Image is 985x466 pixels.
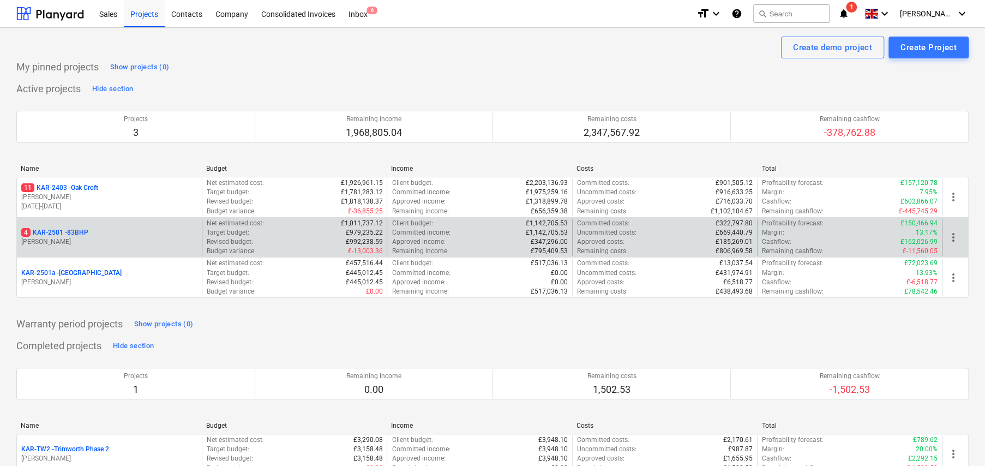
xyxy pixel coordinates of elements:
[21,165,197,172] div: Name
[392,435,433,445] p: Client budget :
[347,247,382,256] p: £-13,003.36
[21,268,197,287] div: KAR-2501a -[GEOGRAPHIC_DATA][PERSON_NAME]
[761,165,938,172] div: Total
[577,228,636,237] p: Uncommitted costs :
[538,435,568,445] p: £3,948.10
[340,188,382,197] p: £1,781,283.12
[913,435,938,445] p: £789.62
[21,445,109,454] p: KAR-TW2 - Trimworth Phase 2
[21,454,197,463] p: [PERSON_NAME]
[16,82,81,95] p: Active projects
[89,80,136,98] button: Hide section
[365,287,382,296] p: £0.00
[392,445,450,454] p: Committed income :
[353,454,382,463] p: £3,158.48
[531,237,568,247] p: £347,296.00
[345,259,382,268] p: £457,516.44
[21,445,197,463] div: KAR-TW2 -Trimworth Phase 2[PERSON_NAME]
[762,219,824,228] p: Profitability forecast :
[584,115,640,124] p: Remaining costs
[392,454,445,463] p: Approved income :
[577,445,636,454] p: Uncommitted costs :
[716,219,753,228] p: £322,797.80
[206,422,383,429] div: Budget
[899,207,938,216] p: £-445,745.29
[762,228,784,237] p: Margin :
[16,339,101,353] p: Completed projects
[716,178,753,188] p: £901,505.12
[207,435,264,445] p: Net estimated cost :
[723,278,753,287] p: £6,518.77
[930,414,985,466] iframe: Chat Widget
[21,183,98,193] p: KAR-2403 - Oak Croft
[762,207,824,216] p: Remaining cashflow :
[131,315,196,333] button: Show projects (0)
[587,372,636,381] p: Remaining costs
[711,207,753,216] p: £1,102,104.67
[762,445,784,454] p: Margin :
[577,207,628,216] p: Remaining costs :
[207,237,253,247] p: Revised budget :
[526,228,568,237] p: £1,142,705.53
[134,318,193,331] div: Show projects (0)
[761,422,938,429] div: Total
[762,259,824,268] p: Profitability forecast :
[21,183,197,211] div: 11KAR-2403 -Oak Croft[PERSON_NAME][DATE]-[DATE]
[207,228,249,237] p: Target budget :
[531,259,568,268] p: £517,036.13
[762,268,784,278] p: Margin :
[900,9,954,18] span: [PERSON_NAME]
[392,178,433,188] p: Client budget :
[878,7,891,20] i: keyboard_arrow_down
[956,7,969,20] i: keyboard_arrow_down
[207,188,249,197] p: Target budget :
[353,445,382,454] p: £3,158.48
[900,178,938,188] p: £157,120.78
[762,287,824,296] p: Remaining cashflow :
[716,287,753,296] p: £438,493.68
[900,219,938,228] p: £150,466.94
[728,445,753,454] p: £987.87
[947,271,960,284] span: more_vert
[846,2,857,13] span: 1
[716,197,753,206] p: £716,033.70
[345,268,382,278] p: £445,012.45
[716,247,753,256] p: £806,969.58
[538,454,568,463] p: £3,948.10
[538,445,568,454] p: £3,948.10
[21,268,122,278] p: KAR-2501a - [GEOGRAPHIC_DATA]
[947,190,960,204] span: more_vert
[531,287,568,296] p: £517,036.13
[531,247,568,256] p: £795,409.53
[916,268,938,278] p: 13.93%
[21,228,31,237] span: 4
[723,454,753,463] p: £1,655.95
[758,9,767,18] span: search
[577,188,636,197] p: Uncommitted costs :
[888,37,969,58] button: Create Project
[207,178,264,188] p: Net estimated cost :
[762,178,824,188] p: Profitability forecast :
[124,126,148,139] p: 3
[904,287,938,296] p: £78,542.46
[392,268,450,278] p: Committed income :
[124,115,148,124] p: Projects
[762,454,791,463] p: Cashflow :
[346,383,401,396] p: 0.00
[21,228,88,237] p: KAR-2501 - 83BHP
[346,372,401,381] p: Remaining income
[345,228,382,237] p: £979,235.22
[719,259,753,268] p: £13,037.54
[92,83,133,95] div: Hide section
[392,197,445,206] p: Approved income :
[21,278,197,287] p: [PERSON_NAME]
[577,247,628,256] p: Remaining costs :
[21,228,197,247] div: 4KAR-2501 -83BHP[PERSON_NAME]
[577,178,629,188] p: Committed costs :
[577,259,629,268] p: Committed costs :
[392,247,448,256] p: Remaining income :
[207,247,256,256] p: Budget variance :
[124,383,148,396] p: 1
[576,422,753,429] div: Costs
